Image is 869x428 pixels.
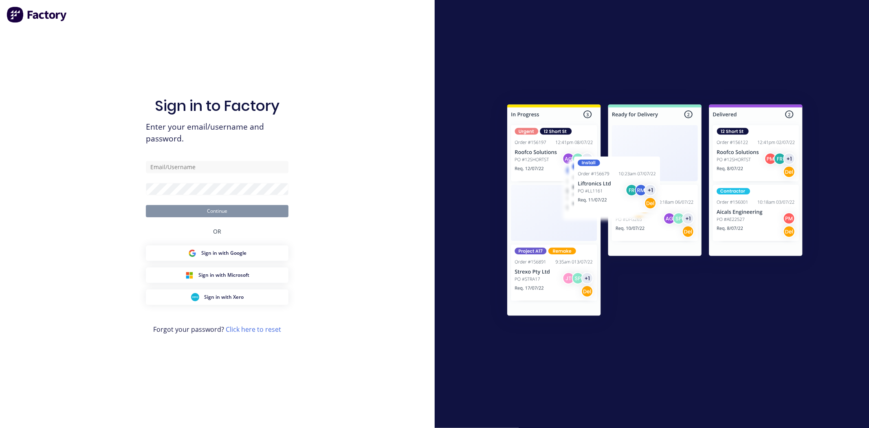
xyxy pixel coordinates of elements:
a: Click here to reset [226,325,281,334]
button: Continue [146,205,288,217]
button: Xero Sign inSign in with Xero [146,289,288,305]
img: Microsoft Sign in [185,271,194,279]
span: Sign in with Xero [204,293,244,301]
span: Enter your email/username and password. [146,121,288,145]
span: Forgot your password? [153,324,281,334]
img: Google Sign in [188,249,196,257]
button: Google Sign inSign in with Google [146,245,288,261]
button: Microsoft Sign inSign in with Microsoft [146,267,288,283]
h1: Sign in to Factory [155,97,279,115]
span: Sign in with Microsoft [198,271,249,279]
img: Factory [7,7,68,23]
span: Sign in with Google [201,249,246,257]
img: Sign in [489,88,821,335]
img: Xero Sign in [191,293,199,301]
input: Email/Username [146,161,288,173]
div: OR [213,217,221,245]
